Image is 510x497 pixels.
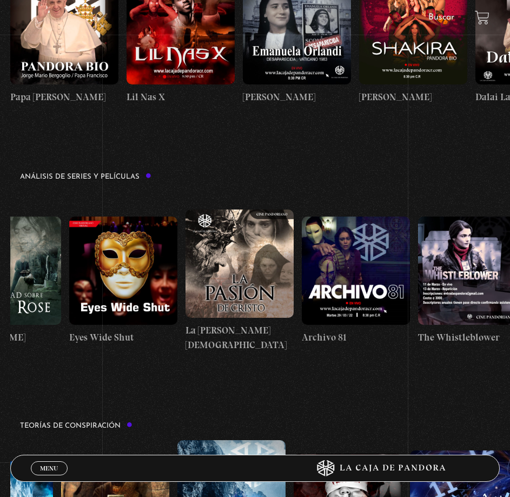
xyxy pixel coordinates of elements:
[186,323,294,352] h4: La [PERSON_NAME][DEMOGRAPHIC_DATA]
[20,173,151,180] h3: Análisis de series y películas
[36,474,62,482] span: Cerrar
[186,191,294,370] a: La [PERSON_NAME][DEMOGRAPHIC_DATA]
[69,330,177,345] h4: Eyes Wide Shut
[428,13,454,22] a: Buscar
[40,465,58,472] span: Menu
[302,330,410,345] h4: Archivo 81
[302,191,410,370] a: Archivo 81
[475,10,489,25] a: View your shopping cart
[359,90,467,104] h4: [PERSON_NAME]
[243,90,351,104] h4: [PERSON_NAME]
[20,422,133,429] h3: Teorías de Conspiración
[10,90,118,104] h4: Papa [PERSON_NAME]
[69,191,177,370] a: Eyes Wide Shut
[127,90,235,104] h4: Lil Nas X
